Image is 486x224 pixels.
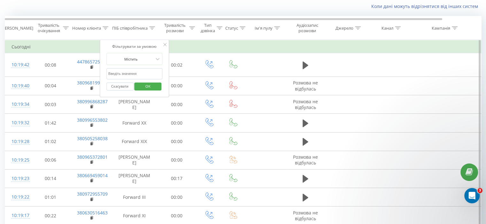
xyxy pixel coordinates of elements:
[157,169,197,188] td: 00:17
[1,25,33,31] div: [PERSON_NAME]
[157,188,197,206] td: 00:00
[77,80,108,86] a: 380968199727
[162,23,188,33] div: Тривалість розмови
[293,154,318,166] span: Розмова не відбулась
[77,172,108,178] a: 380669459014
[12,98,24,111] div: 10:19:34
[77,210,108,216] a: 380630516463
[371,3,481,9] a: Коли дані можуть відрізнятися вiд інших систем
[157,95,197,114] td: 00:00
[12,154,24,166] div: 10:19:25
[31,132,71,151] td: 01:02
[112,169,157,188] td: [PERSON_NAME]
[12,59,24,71] div: 10:19:42
[477,188,482,193] span: 3
[31,76,71,95] td: 00:04
[77,59,108,65] a: 447865725414
[12,209,24,222] div: 10:19:17
[106,43,163,50] div: Фільтрувати за умовою
[293,98,318,110] span: Розмова не відбулась
[464,188,480,203] iframe: Intercom live chat
[12,80,24,92] div: 10:19:40
[112,132,157,151] td: Forward XIX
[31,114,71,132] td: 01:42
[36,23,61,33] div: Тривалість очікування
[31,53,71,77] td: 00:08
[106,68,163,79] input: Введіть значення
[77,191,108,197] a: 380972955709
[12,191,24,203] div: 10:19:22
[106,83,134,90] button: Скасувати
[157,114,197,132] td: 00:00
[292,23,323,33] div: Аудіозапис розмови
[31,188,71,206] td: 01:01
[77,154,108,160] a: 380965372801
[112,188,157,206] td: Forward III
[77,117,108,123] a: 380996553802
[12,135,24,148] div: 10:19:28
[31,95,71,114] td: 00:03
[112,95,157,114] td: [PERSON_NAME]
[157,132,197,151] td: 00:00
[77,135,108,141] a: 380505258038
[12,117,24,129] div: 10:19:32
[72,25,101,31] div: Номер клієнта
[201,23,215,33] div: Тип дзвінка
[432,25,450,31] div: Кампанія
[157,53,197,77] td: 00:02
[31,169,71,188] td: 00:14
[135,83,162,90] button: OK
[336,25,353,31] div: Джерело
[112,114,157,132] td: Forward XX
[112,25,148,31] div: ПІБ співробітника
[157,76,197,95] td: 00:00
[293,210,318,221] span: Розмова не відбулась
[112,151,157,169] td: [PERSON_NAME]
[382,25,393,31] div: Канал
[157,151,197,169] td: 00:00
[139,81,157,91] span: OK
[12,172,24,185] div: 10:19:23
[225,25,238,31] div: Статус
[293,80,318,91] span: Розмова не відбулась
[31,151,71,169] td: 00:06
[255,25,273,31] div: Ім'я пулу
[77,98,108,105] a: 380996868287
